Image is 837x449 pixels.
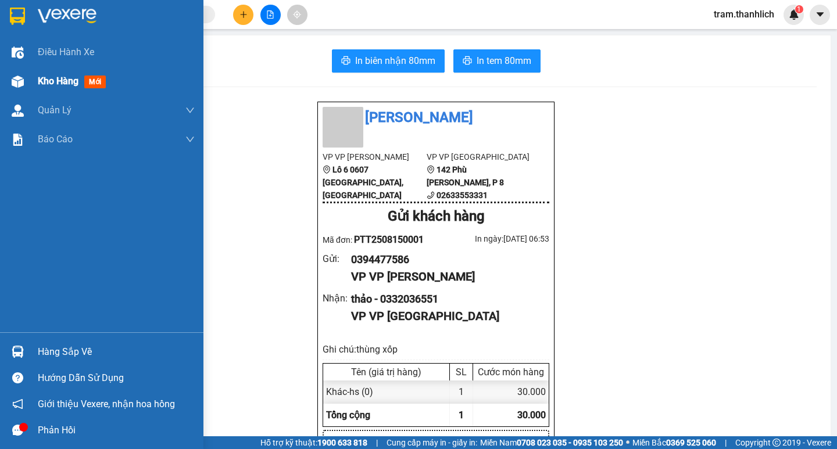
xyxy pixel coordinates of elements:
[351,268,540,286] div: VP VP [PERSON_NAME]
[351,252,540,268] div: 0394477586
[12,46,24,59] img: warehouse-icon
[351,307,540,325] div: VP VP [GEOGRAPHIC_DATA]
[326,410,370,421] span: Tổng cộng
[463,56,472,67] span: printer
[450,380,473,403] div: 1
[387,436,477,449] span: Cung cấp máy in - giấy in:
[12,105,24,117] img: warehouse-icon
[355,53,435,68] span: In biên nhận 80mm
[38,76,78,87] span: Kho hàng
[473,380,549,403] div: 30.000
[427,165,504,187] b: 142 Phù [PERSON_NAME], P 8
[354,234,424,245] span: PTT2508150001
[376,436,378,449] span: |
[10,8,25,25] img: logo-vxr
[12,372,23,383] span: question-circle
[332,49,445,73] button: printerIn biên nhận 80mm
[323,252,351,266] div: Gửi :
[453,367,470,378] div: SL
[436,232,549,245] div: In ngày: [DATE] 06:53
[666,438,716,447] strong: 0369 525 060
[185,135,195,144] span: down
[810,5,830,25] button: caret-down
[323,206,549,228] div: Gửi khách hàng
[38,422,195,439] div: Phản hồi
[12,76,24,88] img: warehouse-icon
[797,5,801,13] span: 1
[12,425,23,436] span: message
[517,410,546,421] span: 30.000
[704,7,784,21] span: tram.thanhlich
[341,56,350,67] span: printer
[317,438,367,447] strong: 1900 633 818
[185,106,195,115] span: down
[437,191,488,200] b: 02633553331
[38,45,94,59] span: Điều hành xe
[323,232,436,247] div: Mã đơn:
[266,10,274,19] span: file-add
[725,436,727,449] span: |
[293,10,301,19] span: aim
[326,386,373,397] span: Khác - hs (0)
[323,165,403,200] b: Lô 6 0607 [GEOGRAPHIC_DATA], [GEOGRAPHIC_DATA]
[323,107,549,129] li: [PERSON_NAME]
[260,5,281,25] button: file-add
[789,9,799,20] img: icon-new-feature
[626,440,629,445] span: ⚪️
[427,166,435,174] span: environment
[815,9,825,20] span: caret-down
[517,438,623,447] strong: 0708 023 035 - 0935 103 250
[38,132,73,146] span: Báo cáo
[287,5,307,25] button: aim
[38,103,71,117] span: Quản Lý
[632,436,716,449] span: Miền Bắc
[239,10,248,19] span: plus
[323,342,549,357] div: Ghi chú: thùng xốp
[12,346,24,358] img: warehouse-icon
[459,410,464,421] span: 1
[351,291,540,307] div: thảo - 0332036551
[38,343,195,361] div: Hàng sắp về
[427,191,435,199] span: phone
[453,49,541,73] button: printerIn tem 80mm
[12,134,24,146] img: solution-icon
[480,436,623,449] span: Miền Nam
[323,166,331,174] span: environment
[323,150,427,163] li: VP VP [PERSON_NAME]
[260,436,367,449] span: Hỗ trợ kỹ thuật:
[772,439,781,447] span: copyright
[233,5,253,25] button: plus
[476,367,546,378] div: Cước món hàng
[38,369,195,387] div: Hướng dẫn sử dụng
[427,150,531,163] li: VP VP [GEOGRAPHIC_DATA]
[477,53,531,68] span: In tem 80mm
[84,76,106,88] span: mới
[326,367,446,378] div: Tên (giá trị hàng)
[38,397,175,411] span: Giới thiệu Vexere, nhận hoa hồng
[323,291,351,306] div: Nhận :
[12,398,23,410] span: notification
[795,5,803,13] sup: 1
